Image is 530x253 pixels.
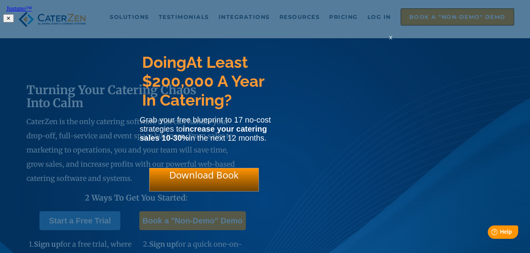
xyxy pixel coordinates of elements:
span: Doing [142,53,186,71]
span: x [389,33,392,41]
button: ✕ [3,14,14,22]
div: Download Book [149,168,259,192]
span: Grab your free blueprint to 17 no-cost strategies to in the next 12 months. [140,115,271,142]
span: At Least $200,000 A Year In Catering? [142,53,264,109]
iframe: Help widget launcher [460,222,521,244]
div: x [384,33,397,49]
strong: increase your catering sales 10-30% [140,125,267,142]
span: Download Book [169,168,239,181]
